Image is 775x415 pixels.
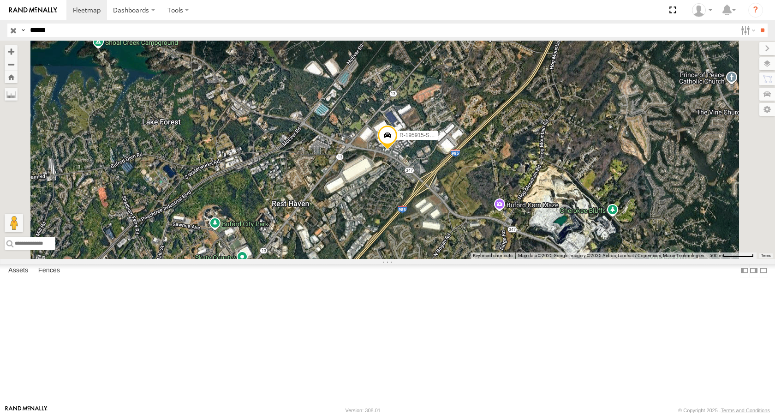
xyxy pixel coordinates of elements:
[707,253,757,259] button: Map Scale: 500 m per 63 pixels
[9,7,57,13] img: rand-logo.svg
[5,71,18,83] button: Zoom Home
[473,253,513,259] button: Keyboard shortcuts
[678,408,770,413] div: © Copyright 2025 -
[4,264,33,277] label: Assets
[5,88,18,101] label: Measure
[19,24,27,37] label: Search Query
[759,103,775,116] label: Map Settings
[518,253,704,258] span: Map data ©2025 Google Imagery ©2025 Airbus, Landsat / Copernicus, Maxar Technologies
[5,406,48,415] a: Visit our Website
[5,58,18,71] button: Zoom out
[761,254,771,258] a: Terms (opens in new tab)
[759,264,768,277] label: Hide Summary Table
[689,3,715,17] div: Christopher Pfohl
[737,24,757,37] label: Search Filter Options
[399,132,441,138] span: R-195915-Swing
[749,264,758,277] label: Dock Summary Table to the Right
[740,264,749,277] label: Dock Summary Table to the Left
[34,264,65,277] label: Fences
[748,3,763,18] i: ?
[721,408,770,413] a: Terms and Conditions
[5,214,23,232] button: Drag Pegman onto the map to open Street View
[5,45,18,58] button: Zoom in
[709,253,723,258] span: 500 m
[346,408,381,413] div: Version: 308.01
